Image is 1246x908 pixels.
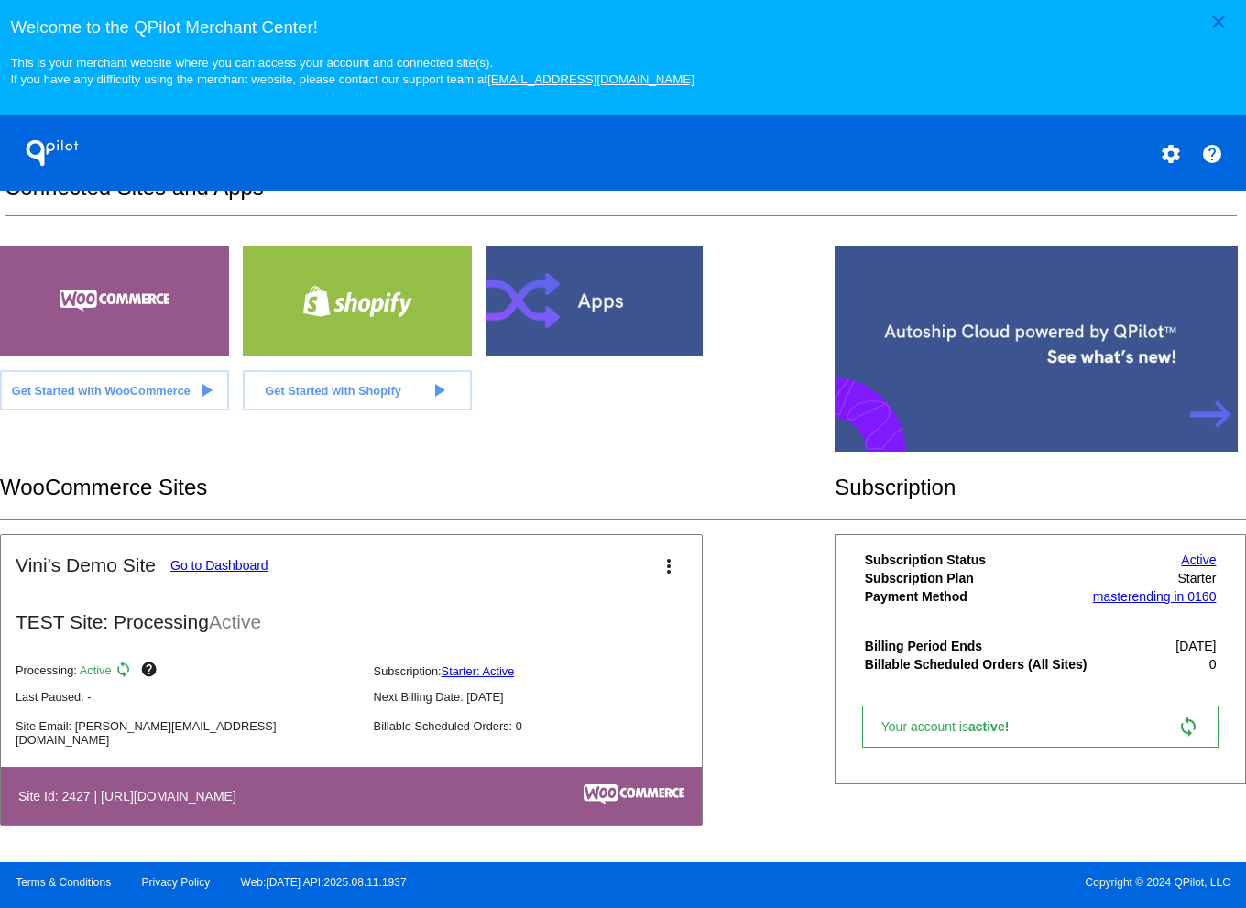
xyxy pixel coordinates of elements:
[835,475,1246,500] h2: Subscription
[115,661,137,683] mat-icon: sync
[16,135,89,171] h1: QPilot
[374,690,717,704] p: Next Billing Date: [DATE]
[12,384,191,398] span: Get Started with WooCommerce
[658,555,680,577] mat-icon: more_vert
[1,596,702,633] h2: TEST Site: Processing
[18,789,246,804] h4: Site Id: 2427 | [URL][DOMAIN_NAME]
[241,876,407,889] a: Web:[DATE] API:2025.08.11.1937
[1181,552,1216,567] a: Active
[170,558,268,573] a: Go to Dashboard
[1201,143,1223,165] mat-icon: help
[80,664,112,678] span: Active
[140,661,162,683] mat-icon: help
[1093,589,1217,604] a: masterending in 0160
[428,379,450,401] mat-icon: play_arrow
[10,56,694,86] small: This is your merchant website where you can access your account and connected site(s). If you hav...
[639,876,1230,889] span: Copyright © 2024 QPilot, LLC
[16,719,359,747] p: Site Email: [PERSON_NAME][EMAIL_ADDRESS][DOMAIN_NAME]
[487,72,694,86] a: [EMAIL_ADDRESS][DOMAIN_NAME]
[881,719,1028,734] span: Your account is
[10,17,1235,38] h3: Welcome to the QPilot Merchant Center!
[16,661,359,683] p: Processing:
[16,876,111,889] a: Terms & Conditions
[1209,657,1217,672] span: 0
[1208,11,1230,33] mat-icon: close
[142,876,211,889] a: Privacy Policy
[374,664,717,678] p: Subscription:
[862,706,1219,748] a: Your account isactive! sync
[968,719,1018,734] span: active!
[243,370,472,410] a: Get Started with Shopify
[209,611,261,632] span: Active
[1160,143,1182,165] mat-icon: settings
[864,588,1089,605] th: Payment Method
[1177,571,1216,585] span: Starter
[1093,589,1132,604] span: master
[864,638,1089,654] th: Billing Period Ends
[5,175,1237,216] h2: Connected Sites and Apps
[864,656,1089,673] th: Billable Scheduled Orders (All Sites)
[864,570,1089,586] th: Subscription Plan
[864,552,1089,568] th: Subscription Status
[1177,716,1199,738] mat-icon: sync
[16,554,156,576] h2: Vini's Demo Site
[195,379,217,401] mat-icon: play_arrow
[265,384,401,398] span: Get Started with Shopify
[442,664,515,678] a: Starter: Active
[374,719,717,733] p: Billable Scheduled Orders: 0
[584,784,684,804] img: c53aa0e5-ae75-48aa-9bee-956650975ee5
[16,690,359,704] p: Last Paused: -
[1175,639,1216,653] span: [DATE]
